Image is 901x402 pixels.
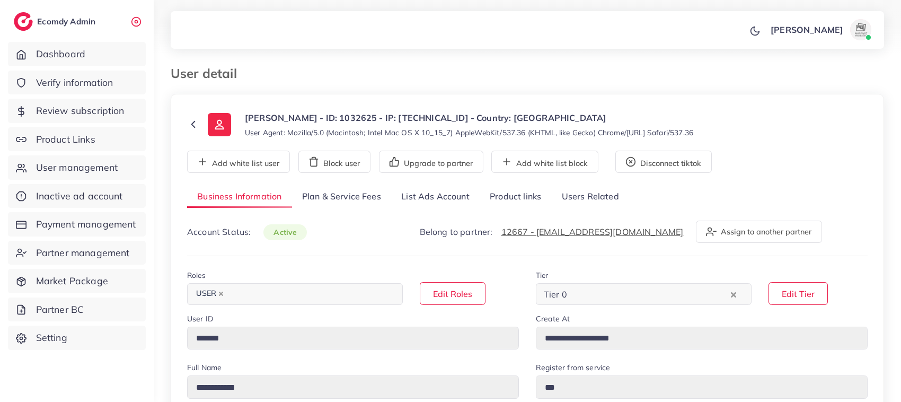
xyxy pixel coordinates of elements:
a: Payment management [8,212,146,237]
span: Market Package [36,274,108,288]
button: Add white list block [491,151,598,173]
a: Dashboard [8,42,146,66]
button: Edit Roles [420,282,485,305]
label: User ID [187,313,213,324]
h3: User detail [171,66,245,81]
a: Product links [480,186,551,208]
p: [PERSON_NAME] - ID: 1032625 - IP: [TECHNICAL_ID] - Country: [GEOGRAPHIC_DATA] [245,111,693,124]
a: Verify information [8,71,146,95]
div: Search for option [536,283,752,305]
img: ic-user-info.36bf1079.svg [208,113,231,136]
a: Market Package [8,269,146,293]
label: Roles [187,270,206,281]
span: Payment management [36,217,136,231]
span: Partner management [36,246,130,260]
span: USER [191,286,228,301]
a: User management [8,155,146,180]
button: Deselect USER [218,291,224,296]
img: logo [14,12,33,31]
span: Verify information [36,76,113,90]
span: Setting [36,331,67,345]
a: Inactive ad account [8,184,146,208]
div: Search for option [187,283,403,305]
button: Clear Selected [731,288,736,300]
p: Belong to partner: [420,225,684,238]
a: List Ads Account [391,186,480,208]
span: Product Links [36,133,95,146]
small: User Agent: Mozilla/5.0 (Macintosh; Intel Mac OS X 10_15_7) AppleWebKit/537.36 (KHTML, like Gecko... [245,127,693,138]
h2: Ecomdy Admin [37,16,98,27]
span: Dashboard [36,47,85,61]
a: Business Information [187,186,292,208]
a: Setting [8,326,146,350]
label: Create At [536,313,570,324]
a: Users Related [551,186,629,208]
a: Partner management [8,241,146,265]
input: Search for option [570,286,728,302]
label: Tier [536,270,549,281]
span: Inactive ad account [36,189,123,203]
a: 12667 - [EMAIL_ADDRESS][DOMAIN_NAME] [501,226,684,237]
input: Search for option [229,286,389,302]
label: Full Name [187,362,222,373]
a: Partner BC [8,298,146,322]
button: Disconnect tiktok [615,151,712,173]
a: Plan & Service Fees [292,186,391,208]
a: [PERSON_NAME]avatar [765,19,876,40]
button: Upgrade to partner [379,151,483,173]
span: Partner BC [36,303,84,317]
button: Block user [298,151,370,173]
label: Register from service [536,362,610,373]
p: Account Status: [187,225,307,239]
a: Product Links [8,127,146,152]
button: Edit Tier [768,282,828,305]
span: Review subscription [36,104,125,118]
span: Tier 0 [542,286,569,302]
button: Assign to another partner [696,221,822,243]
span: User management [36,161,118,174]
span: active [263,224,307,240]
a: Review subscription [8,99,146,123]
a: logoEcomdy Admin [14,12,98,31]
p: [PERSON_NAME] [771,23,843,36]
img: avatar [850,19,871,40]
button: Add white list user [187,151,290,173]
